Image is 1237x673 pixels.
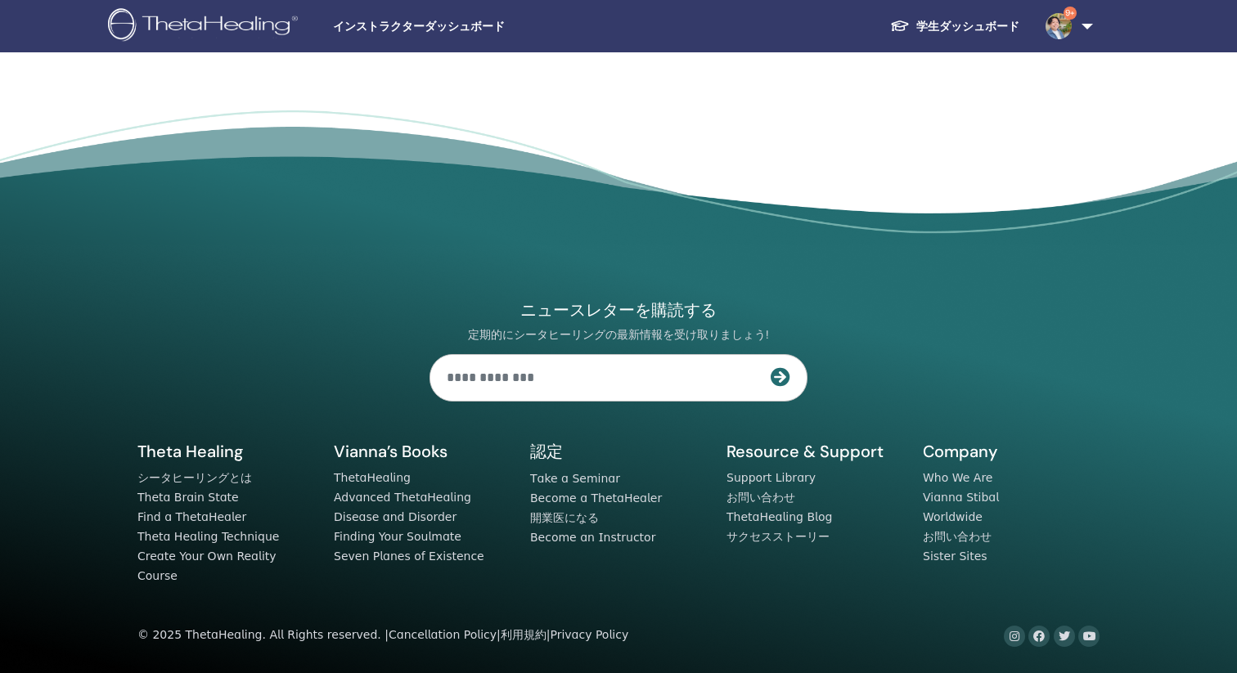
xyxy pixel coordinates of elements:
[530,531,655,544] a: Become an Instructor
[890,19,910,33] img: graduation-cap-white.svg
[137,626,628,645] div: © 2025 ThetaHealing. All Rights reserved. | | |
[923,471,992,484] a: Who We Are
[334,471,411,484] a: ThetaHealing
[334,550,484,563] a: Seven Planes of Existence
[877,11,1032,42] a: 学生ダッシュボード
[923,510,983,523] a: Worldwide
[333,18,578,35] span: インストラクターダッシュボード
[334,530,461,543] a: Finding Your Soulmate
[726,530,830,543] a: サクセスストーリー
[334,441,511,462] h5: Vianna’s Books
[726,491,795,504] a: お問い合わせ
[726,471,816,484] a: Support Library
[334,491,471,504] a: Advanced ThetaHealing
[923,530,992,543] a: お問い合わせ
[530,491,662,505] a: Become a ThetaHealer
[137,510,246,523] a: Find a ThetaHealer
[137,530,279,543] a: Theta Healing Technique
[923,441,1100,462] h5: Company
[550,628,628,641] a: Privacy Policy
[501,628,547,641] a: 利用規約
[389,628,497,641] a: Cancellation Policy
[530,472,620,485] a: Take a Seminar
[334,510,457,523] a: Disease and Disorder
[530,511,599,524] a: 開業医になる
[108,8,304,45] img: logo.png
[1046,13,1072,39] img: default.jpg
[923,550,987,563] a: Sister Sites
[530,441,707,463] h5: 認定
[137,550,277,582] a: Create Your Own Reality Course
[137,491,239,504] a: Theta Brain State
[726,510,832,523] a: ThetaHealing Blog
[923,491,999,504] a: Vianna Stibal
[137,441,314,462] h5: Theta Healing
[1064,7,1077,20] span: 9+
[430,299,807,321] h4: ニュースレターを購読する
[137,471,252,484] a: シータヒーリングとは
[430,327,807,343] p: 定期的にシータヒーリングの最新情報を受け取りましょう!
[726,441,903,462] h5: Resource & Support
